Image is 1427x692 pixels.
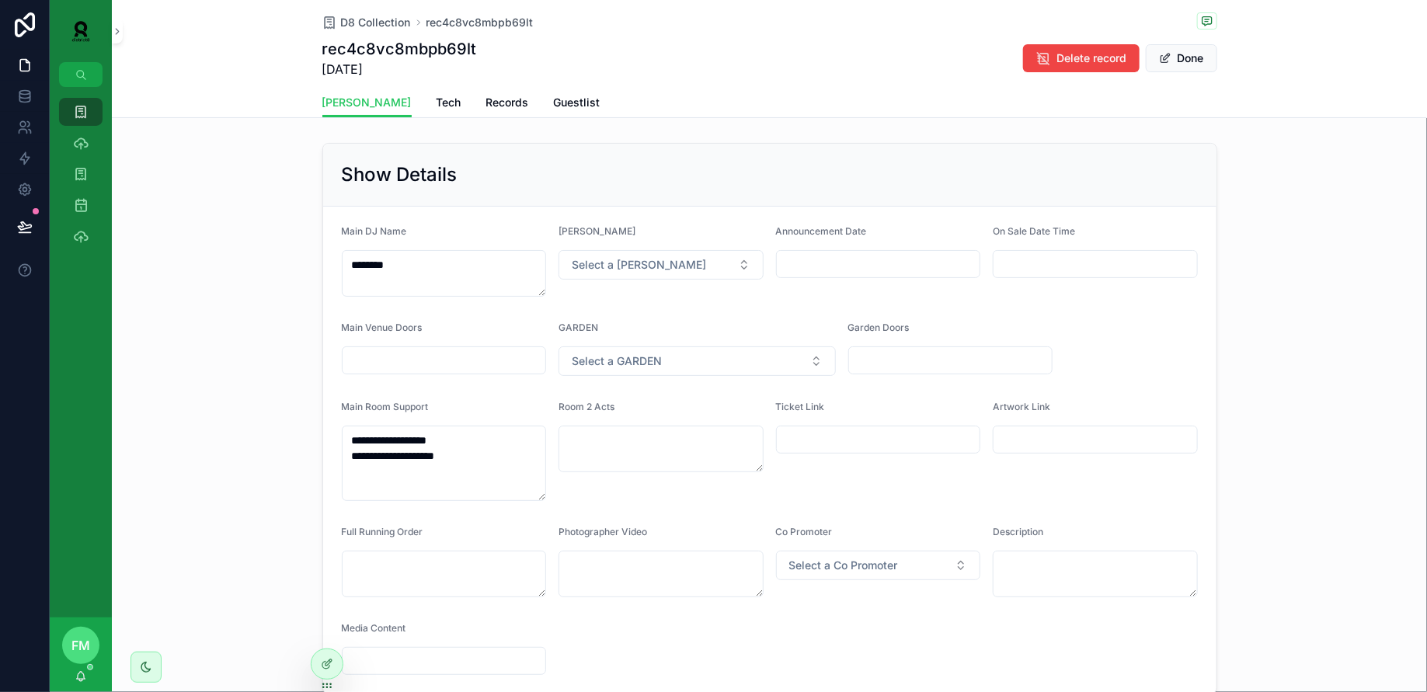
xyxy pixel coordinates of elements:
span: [PERSON_NAME] [559,225,635,237]
button: Delete record [1023,44,1140,72]
span: Main Room Support [342,401,429,412]
span: Records [486,95,529,110]
button: Select Button [559,250,764,280]
span: Main DJ Name [342,225,407,237]
button: Select Button [559,346,836,376]
img: App logo [62,19,99,43]
h1: rec4c8vc8mbpb69lt [322,38,477,60]
a: D8 Collection [322,15,411,30]
a: [PERSON_NAME] [322,89,412,118]
span: Select a GARDEN [572,353,662,369]
span: GARDEN [559,322,598,333]
span: [DATE] [322,60,477,78]
div: scrollable content [50,87,112,270]
span: Media Content [342,622,406,634]
span: Room 2 Acts [559,401,614,412]
h2: Show Details [342,162,458,187]
span: D8 Collection [341,15,411,30]
span: Garden Doors [848,322,910,333]
span: [PERSON_NAME] [322,95,412,110]
button: Select Button [776,551,981,580]
span: Tech [437,95,461,110]
span: Delete record [1057,50,1127,66]
span: Ticket Link [776,401,825,412]
span: On Sale Date Time [993,225,1075,237]
a: Records [486,89,529,120]
a: Guestlist [554,89,600,120]
a: rec4c8vc8mbpb69lt [426,15,534,30]
span: FM [71,636,90,655]
span: Description [993,526,1043,537]
span: Photographer Video [559,526,647,537]
a: Tech [437,89,461,120]
span: Select a [PERSON_NAME] [572,257,706,273]
span: Co Promoter [776,526,833,537]
span: Artwork Link [993,401,1050,412]
span: Announcement Date [776,225,867,237]
span: Guestlist [554,95,600,110]
button: Done [1146,44,1217,72]
span: Select a Co Promoter [789,558,898,573]
span: Full Running Order [342,526,423,537]
span: Main Venue Doors [342,322,423,333]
